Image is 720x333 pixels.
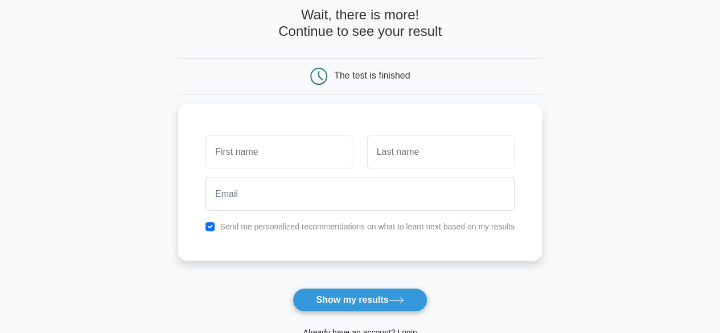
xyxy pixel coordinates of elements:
input: Last name [367,135,515,168]
h4: Wait, there is more! Continue to see your result [178,7,542,40]
div: The test is finished [334,71,410,80]
label: Send me personalized recommendations on what to learn next based on my results [220,222,515,231]
button: Show my results [293,288,427,312]
input: First name [205,135,353,168]
input: Email [205,178,515,211]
